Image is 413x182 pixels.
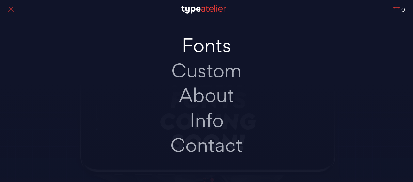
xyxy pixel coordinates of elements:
img: Cart_Icon.svg [393,6,400,13]
span: 0 [400,7,405,13]
a: Info [138,108,275,133]
a: About [138,83,275,108]
a: Contact [138,133,275,158]
a: Custom [138,58,275,83]
a: Fonts [138,33,275,58]
a: 0 [393,6,405,13]
img: TA_Logo.svg [181,5,226,14]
